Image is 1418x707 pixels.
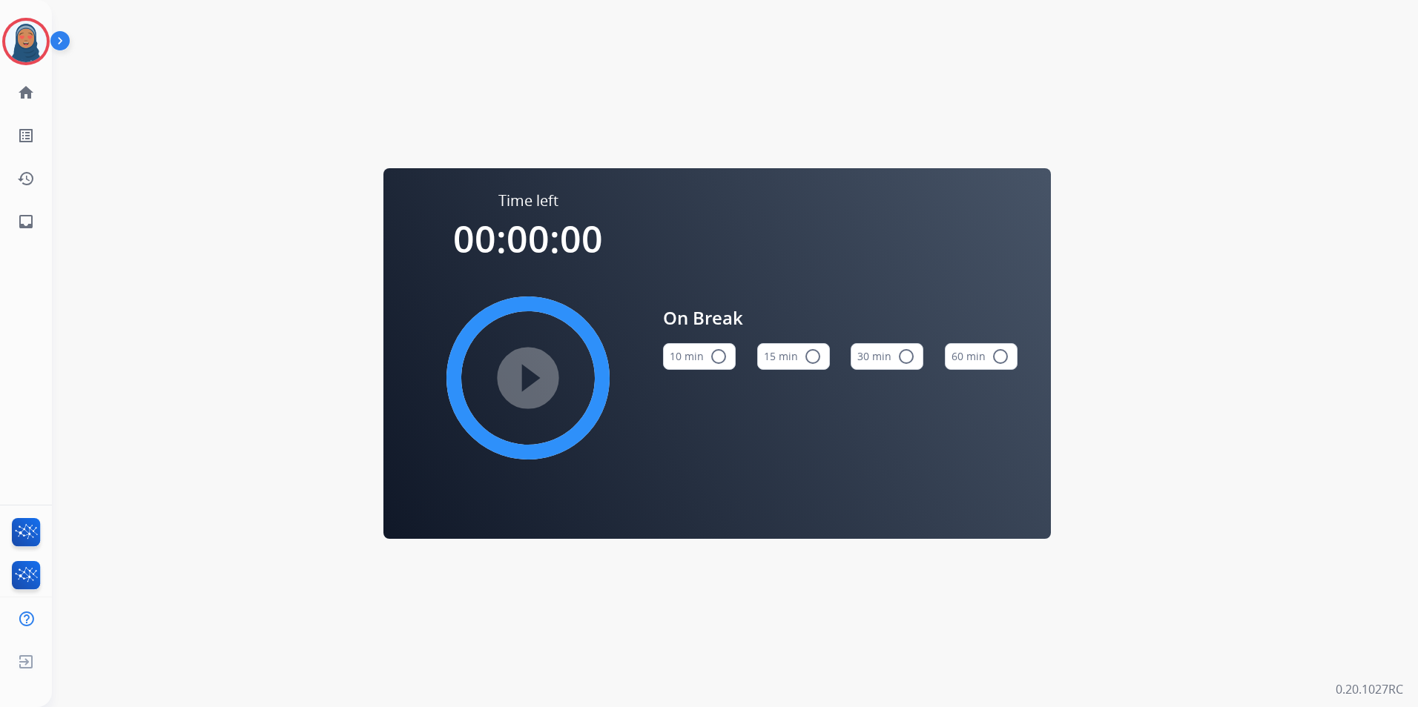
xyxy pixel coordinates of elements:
mat-icon: home [17,84,35,102]
button: 60 min [945,343,1018,370]
button: 15 min [757,343,830,370]
mat-icon: radio_button_unchecked [710,348,728,365]
mat-icon: inbox [17,213,35,230]
mat-icon: history [17,170,35,187]
mat-icon: radio_button_unchecked [804,348,822,365]
mat-icon: list_alt [17,127,35,145]
span: On Break [663,305,1018,331]
mat-icon: radio_button_unchecked [897,348,915,365]
button: 10 min [663,343,736,370]
mat-icon: radio_button_unchecked [992,348,1009,365]
p: 0.20.1027RC [1336,680,1403,698]
span: Time left [498,190,558,211]
button: 30 min [851,343,923,370]
span: 00:00:00 [453,213,603,264]
img: avatar [5,21,47,62]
